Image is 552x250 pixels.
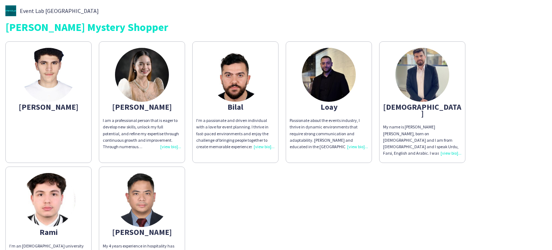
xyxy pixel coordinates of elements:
[196,104,275,110] div: Bilal
[196,117,275,150] div: I'm a passionate and driven individual with a love for event planning. I thrive in fast-paced env...
[22,173,75,227] img: thumb-67e43f83ee4c4.jpeg
[20,8,99,14] span: Event Lab [GEOGRAPHIC_DATA]
[9,229,88,235] div: Rami
[115,173,169,227] img: thumb-66318da7cb065.jpg
[302,48,356,102] img: thumb-686f6a83419af.jpeg
[115,48,169,102] img: thumb-6649f977563d5.jpeg
[395,48,449,102] img: thumb-66cf0aefdd70a.jpeg
[5,5,16,16] img: thumb-ace65e28-fa24-462d-9654-9f34e36093f1.jpg
[22,48,75,102] img: thumb-678924f4440af.jpeg
[103,117,181,150] div: I am a professional person that is eager to develop new skills, unlock my full potential, and ref...
[208,48,262,102] img: thumb-6638d2919bbb7.jpeg
[290,117,368,150] div: Passionate about the events industry, I thrive in dynamic environments that require strong commun...
[103,229,181,235] div: [PERSON_NAME]
[383,124,461,156] div: My name is [PERSON_NAME] [PERSON_NAME], born on [DEMOGRAPHIC_DATA] and I am from [DEMOGRAPHIC_DAT...
[5,22,547,32] div: [PERSON_NAME] Mystery Shopper
[9,104,88,110] div: [PERSON_NAME]
[383,104,461,117] div: [DEMOGRAPHIC_DATA]
[290,104,368,110] div: Loay
[103,104,181,110] div: [PERSON_NAME]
